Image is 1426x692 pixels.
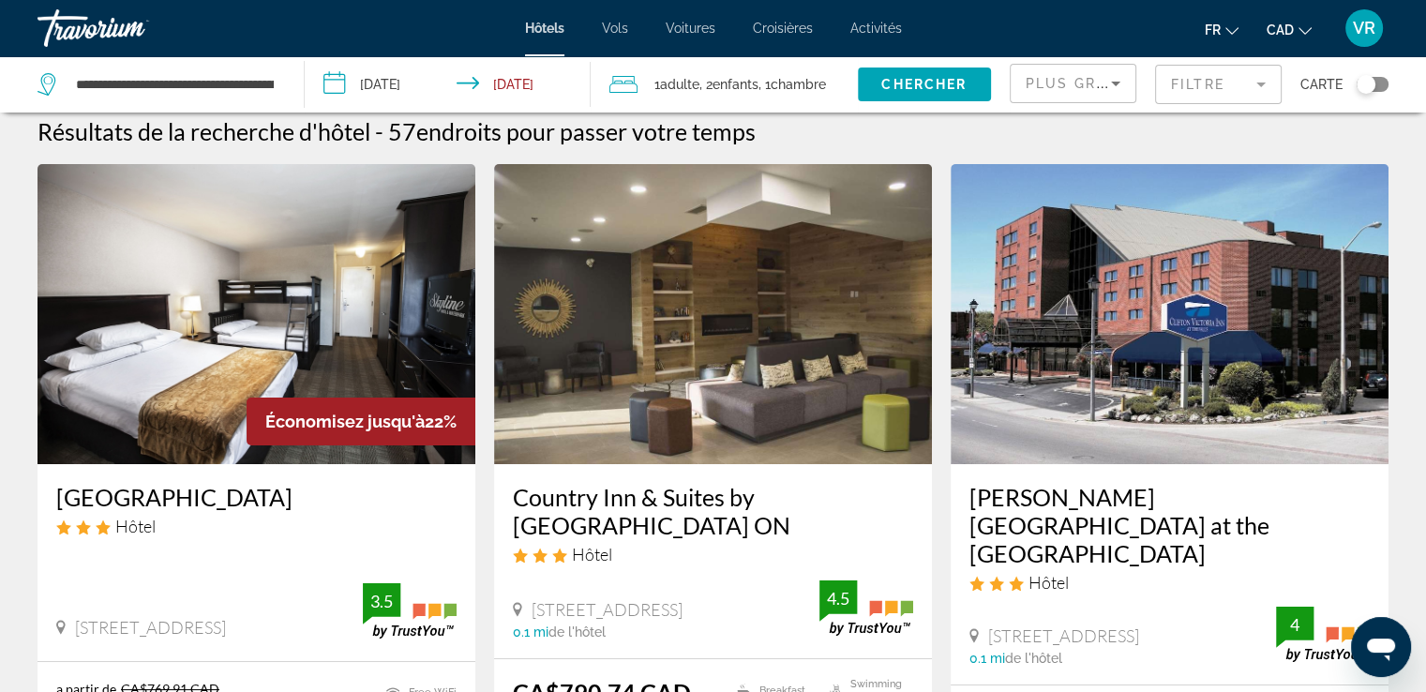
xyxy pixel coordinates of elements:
span: Économisez jusqu'à [265,412,425,431]
span: 0.1 mi [969,651,1005,666]
span: VR [1353,19,1375,38]
span: , 1 [758,71,826,98]
img: trustyou-badge.svg [819,580,913,636]
button: Travelers: 1 adult, 2 children [591,56,858,113]
span: 1 [654,71,699,98]
div: 4 [1276,613,1313,636]
div: 3 star Hotel [969,572,1370,593]
span: - [375,117,383,145]
div: 3.5 [363,590,400,612]
div: 3 star Hotel [513,544,913,564]
span: Hôtel [572,544,612,564]
span: [STREET_ADDRESS] [988,625,1139,646]
div: 22% [247,398,475,445]
mat-select: Sort by [1026,72,1120,95]
span: de l'hôtel [548,624,606,639]
img: Hotel image [38,164,475,464]
span: de l'hôtel [1005,651,1062,666]
a: [GEOGRAPHIC_DATA] [56,483,457,511]
div: 3 star Hotel [56,516,457,536]
button: Toggle map [1343,76,1388,93]
span: Hôtel [1028,572,1069,593]
span: CAD [1267,23,1294,38]
span: [STREET_ADDRESS] [532,599,683,620]
h1: Résultats de la recherche d'hôtel [38,117,370,145]
button: Change currency [1267,16,1312,43]
span: 0.1 mi [513,624,548,639]
a: Hôtels [525,21,564,36]
span: [STREET_ADDRESS] [75,617,226,638]
button: User Menu [1340,8,1388,48]
span: Chercher [881,77,967,92]
span: , 2 [699,71,758,98]
iframe: Bouton de lancement de la fenêtre de messagerie [1351,617,1411,677]
img: trustyou-badge.svg [363,583,457,639]
a: Activités [850,21,902,36]
a: [PERSON_NAME][GEOGRAPHIC_DATA] at the [GEOGRAPHIC_DATA] [969,483,1370,567]
button: Change language [1205,16,1238,43]
img: trustyou-badge.svg [1276,607,1370,662]
img: Hotel image [951,164,1388,464]
span: Enfants [713,77,758,92]
button: Filter [1155,64,1282,105]
span: Plus grandes économies [1026,76,1250,91]
span: Carte [1300,71,1343,98]
span: Chambre [771,77,826,92]
img: Hotel image [494,164,932,464]
button: Chercher [858,68,991,101]
div: 4.5 [819,587,857,609]
a: Country Inn & Suites by [GEOGRAPHIC_DATA] ON [513,483,913,539]
a: Travorium [38,4,225,53]
span: fr [1205,23,1221,38]
a: Voitures [666,21,715,36]
a: Vols [602,21,628,36]
span: Hôtel [115,516,156,536]
span: endroits pour passer votre temps [416,117,756,145]
button: Check-in date: Nov 30, 2025 Check-out date: Dec 5, 2025 [305,56,591,113]
a: Croisières [753,21,813,36]
h2: 57 [388,117,756,145]
span: Adulte [660,77,699,92]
